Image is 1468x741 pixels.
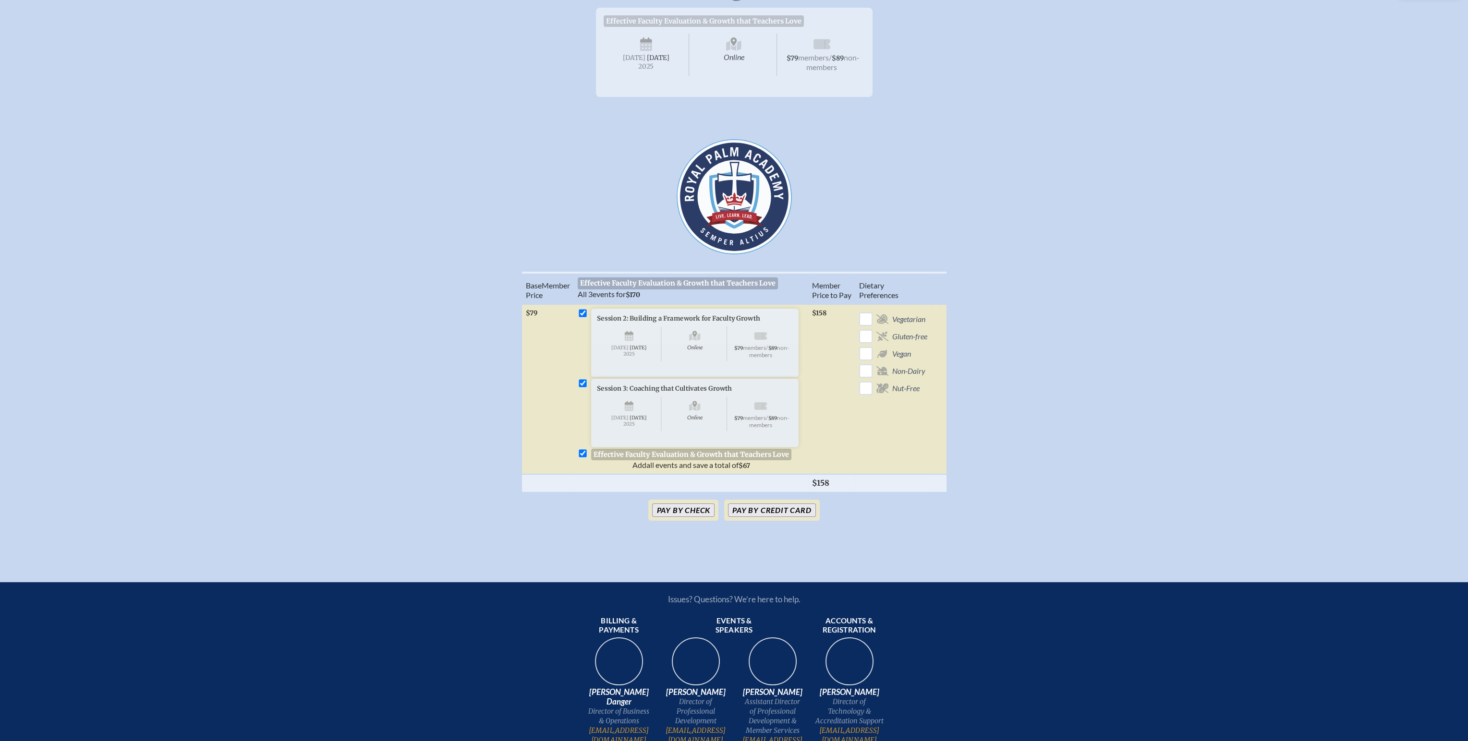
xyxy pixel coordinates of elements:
span: $170 [626,291,640,299]
th: $158 [808,474,855,491]
span: non-members [749,414,789,428]
span: Online [663,396,727,431]
span: $79 [734,415,743,421]
span: Assistant Director of Professional Development & Member Services [738,697,807,735]
span: [DATE] [629,415,646,421]
span: / [829,53,832,62]
span: er [563,281,570,290]
span: Events & speakers [700,616,769,635]
p: all events and save a total of [591,460,792,470]
span: Vegan [892,349,911,359]
span: Gluten-free [892,332,927,341]
img: b1ee34a6-5a78-4519-85b2-7190c4823173 [819,634,880,696]
span: [DATE] [611,345,628,351]
span: events for [578,289,640,299]
span: members [743,414,766,420]
span: Director of Business & Operations [584,706,654,726]
span: 2025 [603,421,655,427]
span: Non-Dairy [892,366,925,376]
img: 9c64f3fb-7776-47f4-83d7-46a341952595 [588,634,650,696]
img: Royal Palm Academy [677,139,792,254]
span: Effective Faculty Evaluation & Growth that Teachers Love [578,277,778,289]
span: Base [526,281,542,290]
span: Price [526,290,543,299]
span: Accounts & registration [815,616,884,635]
p: Session 2: Building a Framework for Faculty Growth [597,314,778,322]
span: [PERSON_NAME] Danger [584,687,654,706]
img: 545ba9c4-c691-43d5-86fb-b0a622cbeb82 [742,634,803,696]
span: Effective Faculty Evaluation & Growth that Teachers Love [604,15,804,27]
span: [DATE] [611,415,628,421]
span: $89 [768,345,777,351]
th: Diet [855,273,931,304]
span: $158 [812,309,826,317]
img: 94e3d245-ca72-49ea-9844-ae84f6d33c0f [665,634,727,696]
span: members [798,53,829,62]
span: $89 [832,54,844,62]
span: Director of Professional Development [661,697,730,726]
span: 2025 [611,63,681,70]
button: Pay by Check [652,503,715,517]
span: ary Preferences [859,281,898,299]
span: $79 [526,309,537,317]
p: Effective Faculty Evaluation & Growth that Teachers Love [591,449,792,460]
span: Add [632,460,646,469]
p: Session 3: Coaching that Cultivates Growth [597,384,778,392]
span: Online [663,326,727,361]
span: members [743,344,766,350]
span: $79 [787,54,798,62]
p: Issues? Questions? We’re here to help. [565,594,903,604]
span: / [766,344,768,350]
span: [DATE] [623,54,645,62]
button: Pay by Credit Card [728,503,815,517]
span: non-members [749,344,789,358]
span: Billing & payments [584,616,654,635]
span: [DATE] [647,54,669,62]
span: [PERSON_NAME] [815,687,884,697]
span: All 3 [578,289,593,299]
span: non-members [806,53,860,72]
span: Online [691,34,777,76]
span: [DATE] [629,345,646,351]
span: Director of Technology & Accreditation Support [815,697,884,726]
th: Member Price to Pay [808,273,855,304]
span: Nut-Free [892,383,920,393]
span: $89 [768,415,777,421]
span: / [766,414,768,420]
th: Memb [522,273,574,304]
span: Vegetarian [892,314,925,324]
span: $67 [739,462,750,470]
span: [PERSON_NAME] [661,687,730,697]
span: 2025 [603,351,655,357]
span: [PERSON_NAME] [738,687,807,697]
span: $79 [734,345,743,351]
